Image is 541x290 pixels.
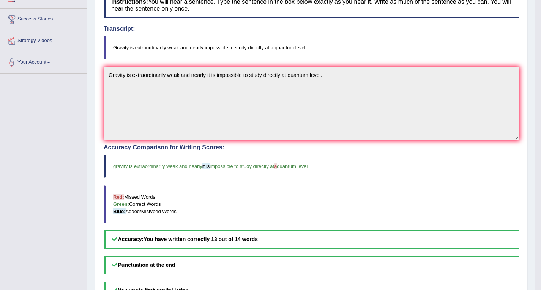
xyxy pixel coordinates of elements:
b: You have written correctly 13 out of 14 words [144,236,258,242]
span: a [274,163,277,169]
a: Strategy Videos [0,30,87,49]
h5: Punctuation at the end [104,256,519,274]
blockquote: Gravity is extraordinarily weak and nearly impossible to study directly at a quantum level. [104,36,519,59]
span: it is [202,163,210,169]
h4: Accuracy Comparison for Writing Scores: [104,144,519,151]
a: Success Stories [0,9,87,28]
b: Green: [113,201,129,207]
b: Blue: [113,208,126,214]
blockquote: Missed Words Correct Words Added/Mistyped Words [104,185,519,223]
a: Your Account [0,52,87,71]
h4: Transcript: [104,25,519,32]
span: impossible to study directly at [210,163,274,169]
b: Red: [113,194,124,200]
span: gravity is extraordinarily weak and nearly [113,163,202,169]
h5: Accuracy: [104,230,519,248]
span: quantum level [277,163,308,169]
